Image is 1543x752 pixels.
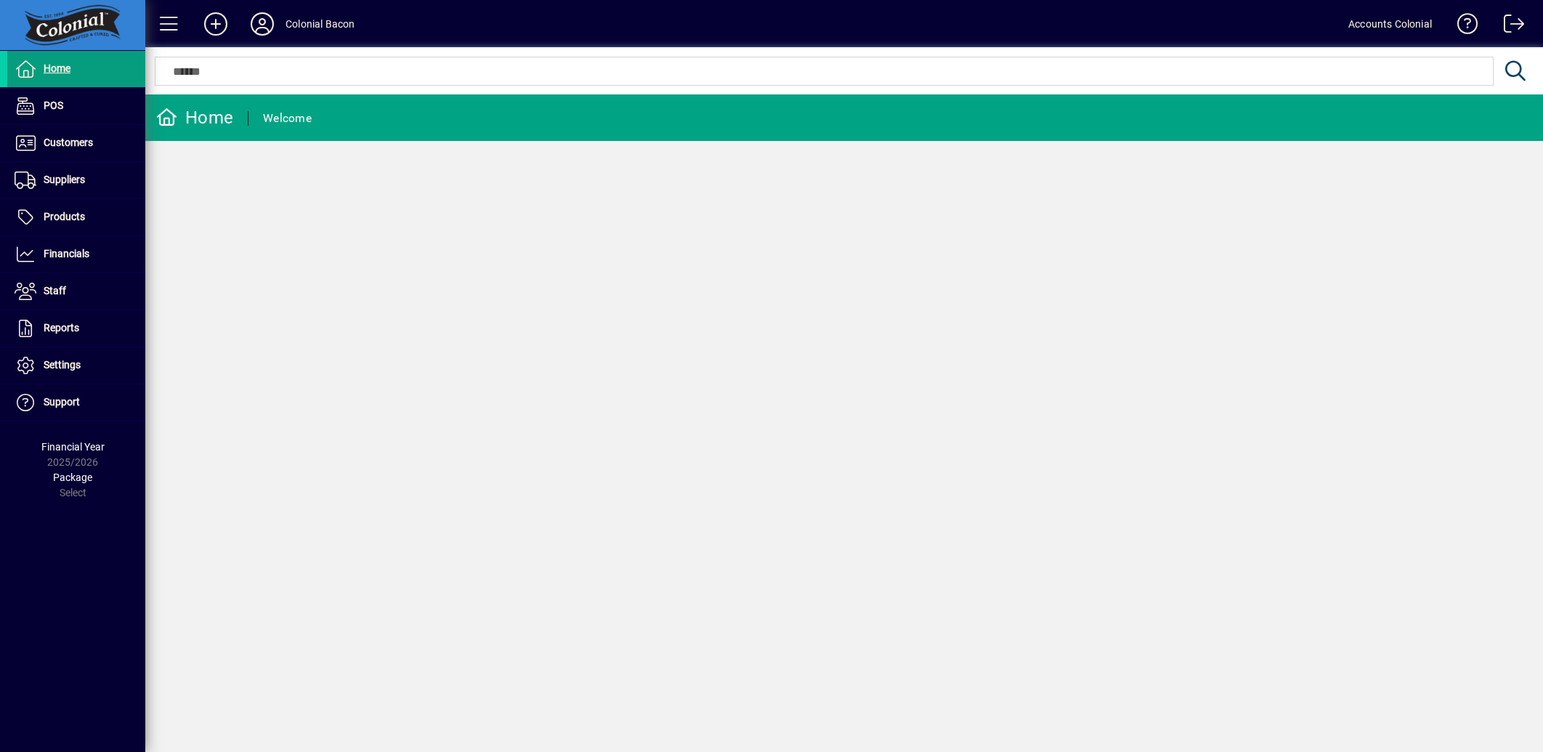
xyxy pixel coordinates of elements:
[7,125,145,161] a: Customers
[7,347,145,384] a: Settings
[7,88,145,124] a: POS
[7,162,145,198] a: Suppliers
[44,359,81,371] span: Settings
[44,174,85,185] span: Suppliers
[193,11,239,37] button: Add
[44,211,85,222] span: Products
[44,62,70,74] span: Home
[44,248,89,259] span: Financials
[7,384,145,421] a: Support
[44,137,93,148] span: Customers
[156,106,233,129] div: Home
[1446,3,1478,50] a: Knowledge Base
[7,199,145,235] a: Products
[1348,12,1432,36] div: Accounts Colonial
[44,396,80,408] span: Support
[44,100,63,111] span: POS
[239,11,285,37] button: Profile
[41,441,105,453] span: Financial Year
[7,273,145,310] a: Staff
[44,285,66,296] span: Staff
[44,322,79,333] span: Reports
[1493,3,1525,50] a: Logout
[285,12,355,36] div: Colonial Bacon
[7,310,145,347] a: Reports
[7,236,145,272] a: Financials
[263,107,312,130] div: Welcome
[53,472,92,483] span: Package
